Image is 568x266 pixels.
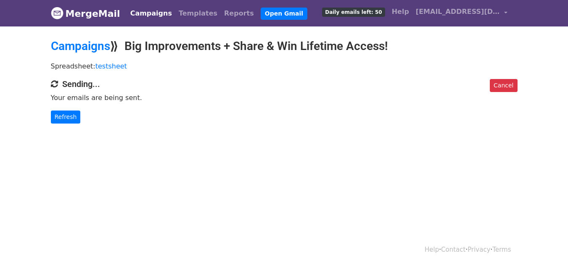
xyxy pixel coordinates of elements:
[425,246,439,253] a: Help
[412,3,511,23] a: [EMAIL_ADDRESS][DOMAIN_NAME]
[95,62,127,70] a: testsheet
[127,5,175,22] a: Campaigns
[388,3,412,20] a: Help
[490,79,517,92] a: Cancel
[51,62,518,71] p: Spreadsheet:
[51,5,120,22] a: MergeMail
[468,246,490,253] a: Privacy
[322,8,385,17] span: Daily emails left: 50
[51,39,110,53] a: Campaigns
[175,5,221,22] a: Templates
[51,79,518,89] h4: Sending...
[441,246,465,253] a: Contact
[416,7,500,17] span: [EMAIL_ADDRESS][DOMAIN_NAME]
[51,111,81,124] a: Refresh
[51,39,518,53] h2: ⟫ Big Improvements + Share & Win Lifetime Access!
[319,3,388,20] a: Daily emails left: 50
[492,246,511,253] a: Terms
[221,5,257,22] a: Reports
[51,7,63,19] img: MergeMail logo
[261,8,307,20] a: Open Gmail
[51,93,518,102] p: Your emails are being sent.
